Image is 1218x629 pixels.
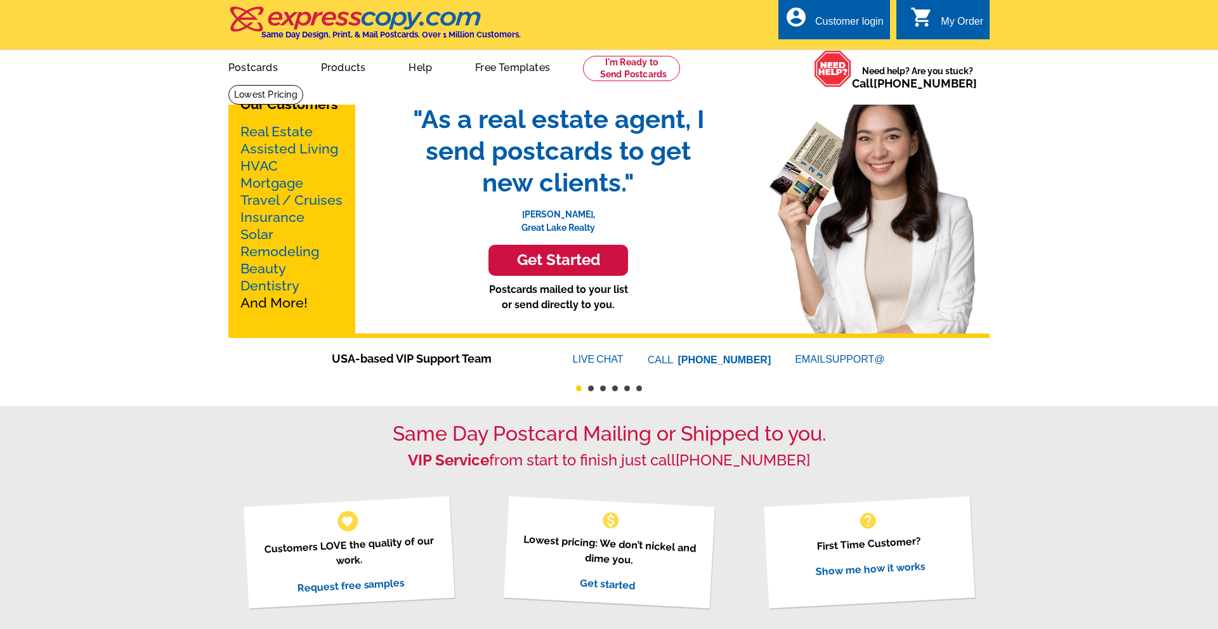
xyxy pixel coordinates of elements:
a: LIVECHAT [573,354,624,365]
a: Free Templates [455,51,570,81]
font: SUPPORT@ [825,352,886,367]
p: Lowest pricing: We don’t nickel and dime you. [519,531,698,571]
a: Get Started [400,245,717,276]
p: Postcards mailed to your list or send directly to you. [400,282,717,313]
h1: Same Day Postcard Mailing or Shipped to you. [228,422,990,446]
i: shopping_cart [910,6,933,29]
a: Dentistry [240,278,299,294]
button: 2 of 6 [588,386,594,391]
a: EMAILSUPPORT@ [795,354,886,365]
button: 4 of 6 [612,386,618,391]
a: shopping_cart My Order [910,14,983,30]
p: Customers LOVE the quality of our work. [259,533,438,573]
a: Remodeling [240,243,319,259]
button: 3 of 6 [600,386,606,391]
a: Solar [240,226,273,242]
a: Real Estate [240,124,313,139]
a: Same Day Design, Print, & Mail Postcards. Over 1 Million Customers. [228,15,521,39]
font: LIVE [573,352,597,367]
a: Postcards [208,51,298,81]
a: [PHONE_NUMBER] [676,451,810,469]
a: [PHONE_NUMBER] [874,77,977,90]
div: My Order [941,16,983,34]
p: [PERSON_NAME], Great Lake Realty [400,198,717,235]
a: Products [301,51,386,81]
span: "As a real estate agent, I send postcards to get new clients." [400,103,717,198]
p: And More! [240,123,343,311]
button: 6 of 6 [636,386,642,391]
a: Beauty [240,261,286,276]
a: Request free samples [296,576,405,594]
div: Customer login [815,16,884,34]
a: Mortgage [240,175,303,191]
span: Need help? Are you stuck? [852,65,983,90]
span: monetization_on [601,510,621,531]
span: favorite [341,514,354,528]
span: USA-based VIP Support Team [332,350,535,367]
button: 5 of 6 [624,386,630,391]
a: [PHONE_NUMBER] [678,354,771,365]
a: Show me how it works [815,560,926,578]
a: Travel / Cruises [240,192,343,208]
button: 1 of 6 [576,386,582,391]
a: HVAC [240,158,278,174]
h2: from start to finish just call [228,451,990,470]
i: account_circle [785,6,808,29]
strong: VIP Service [408,451,489,469]
span: help [858,510,878,531]
img: help [814,50,852,88]
a: Insurance [240,209,304,225]
p: First Time Customer? [779,531,958,556]
a: account_circle Customer login [785,14,884,30]
span: Call [852,77,977,90]
a: Assisted Living [240,141,338,157]
font: CALL [648,353,675,368]
h3: Get Started [504,251,612,269]
a: Get started [579,576,635,592]
h4: Same Day Design, Print, & Mail Postcards. Over 1 Million Customers. [261,30,521,39]
a: Help [388,51,452,81]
